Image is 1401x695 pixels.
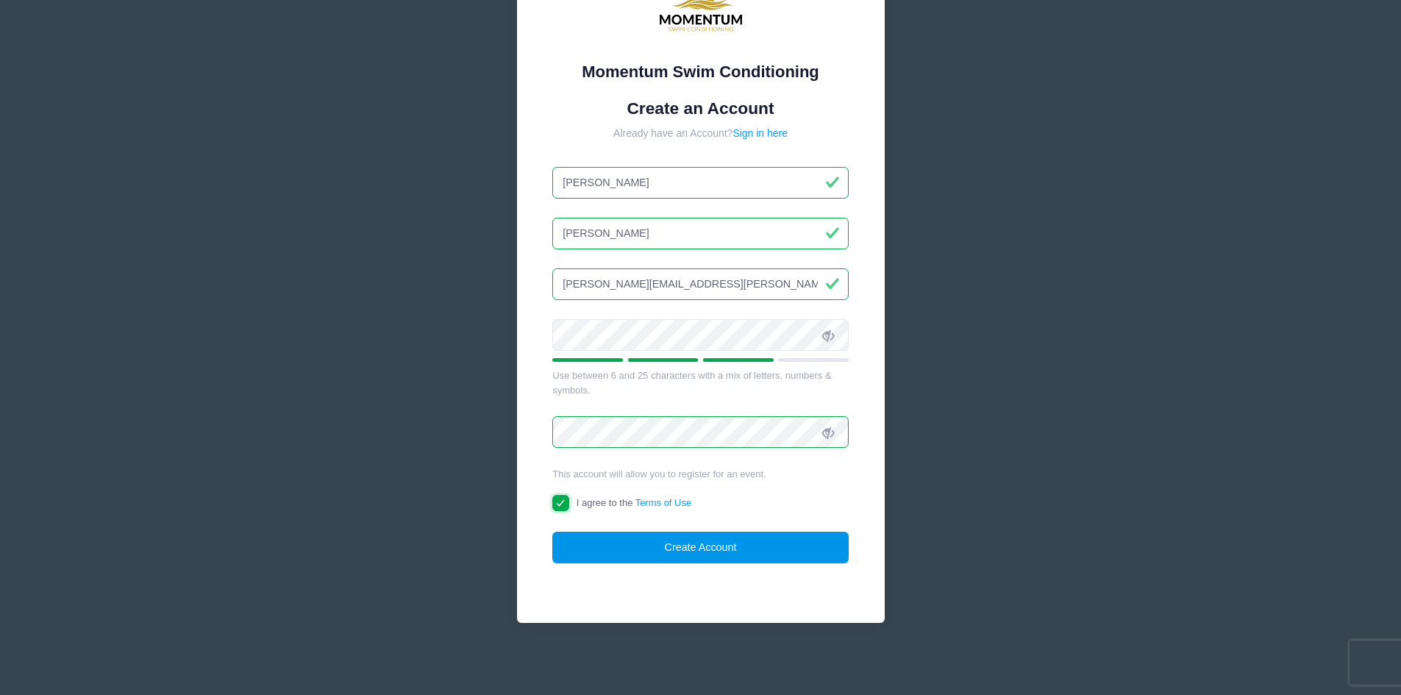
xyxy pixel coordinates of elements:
[577,497,691,508] span: I agree to the
[732,127,788,139] a: Sign in here
[552,532,849,563] button: Create Account
[552,99,849,118] h1: Create an Account
[635,497,692,508] a: Terms of Use
[552,467,849,482] div: This account will allow you to register for an event.
[552,60,849,84] div: Momentum Swim Conditioning
[552,495,569,512] input: I agree to theTerms of Use
[552,126,849,141] div: Already have an Account?
[552,368,849,397] div: Use between 6 and 25 characters with a mix of letters, numbers & symbols.
[552,218,849,249] input: Last Name
[552,167,849,199] input: First Name
[552,268,849,300] input: Email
